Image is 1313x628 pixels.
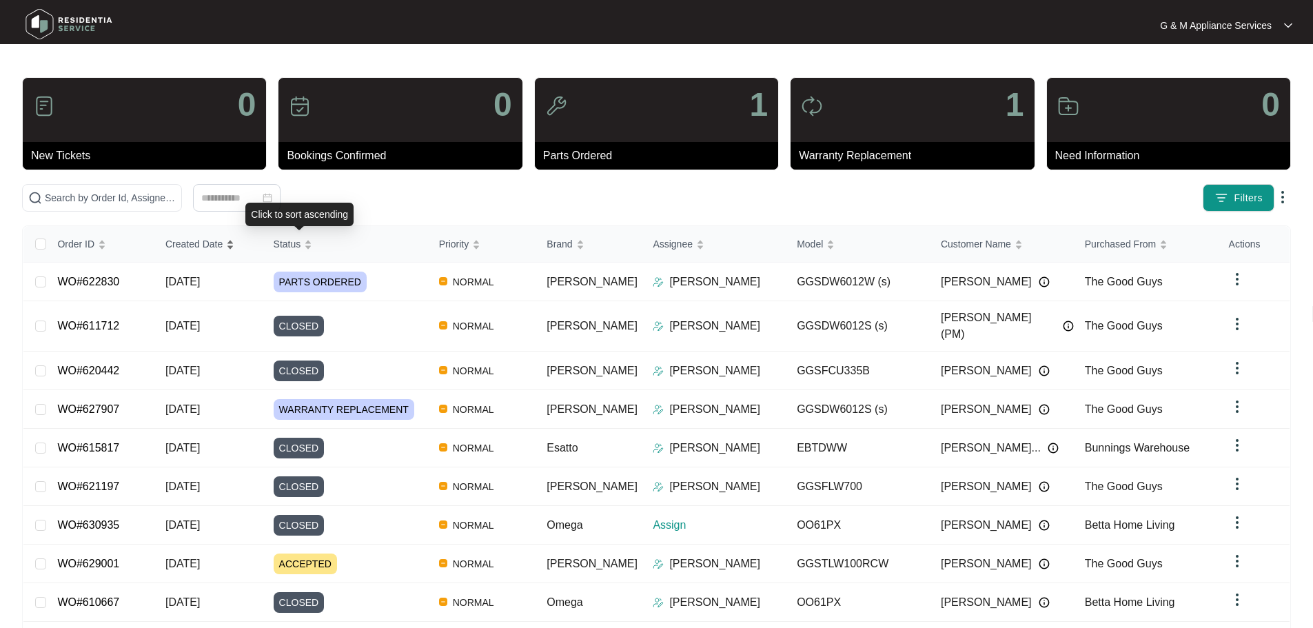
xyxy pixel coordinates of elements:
a: WO#615817 [57,442,119,454]
span: Created Date [165,236,223,252]
th: Created Date [154,226,263,263]
span: Filters [1234,191,1263,205]
th: Status [263,226,428,263]
img: Info icon [1048,443,1059,454]
img: icon [1057,95,1079,117]
p: Warranty Replacement [799,148,1034,164]
p: 1 [1006,88,1024,121]
span: Omega [547,596,582,608]
img: icon [289,95,311,117]
img: Info icon [1039,365,1050,376]
img: Info icon [1039,276,1050,287]
img: dropdown arrow [1284,22,1292,29]
span: CLOSED [274,438,325,458]
span: [PERSON_NAME] [941,594,1032,611]
span: Priority [439,236,469,252]
img: dropdown arrow [1229,553,1245,569]
span: Bunnings Warehouse [1085,442,1190,454]
th: Brand [536,226,642,263]
span: The Good Guys [1085,403,1163,415]
a: WO#611712 [57,320,119,332]
img: icon [33,95,55,117]
img: Vercel Logo [439,520,447,529]
span: [PERSON_NAME] [941,274,1032,290]
span: NORMAL [447,594,500,611]
p: New Tickets [31,148,266,164]
span: Purchased From [1085,236,1156,252]
a: WO#621197 [57,480,119,492]
td: OO61PX [786,583,930,622]
span: NORMAL [447,363,500,379]
span: [DATE] [165,558,200,569]
span: ACCEPTED [274,554,337,574]
img: dropdown arrow [1229,316,1245,332]
span: The Good Guys [1085,320,1163,332]
a: WO#629001 [57,558,119,569]
img: Info icon [1063,321,1074,332]
span: [PERSON_NAME] [547,480,638,492]
span: Brand [547,236,572,252]
p: [PERSON_NAME] [669,363,760,379]
th: Customer Name [930,226,1074,263]
span: [PERSON_NAME] [547,365,638,376]
img: icon [801,95,823,117]
td: GGSDW6012S (s) [786,390,930,429]
td: GGSFCU335B [786,352,930,390]
th: Actions [1218,226,1290,263]
img: Vercel Logo [439,321,447,330]
a: WO#622830 [57,276,119,287]
img: dropdown arrow [1229,476,1245,492]
img: Info icon [1039,481,1050,492]
p: 1 [749,88,768,121]
p: G & M Appliance Services [1160,19,1272,32]
span: NORMAL [447,440,500,456]
img: Vercel Logo [439,405,447,413]
span: Assignee [653,236,693,252]
span: [PERSON_NAME] [547,276,638,287]
span: [PERSON_NAME] (PM) [941,310,1056,343]
p: Need Information [1055,148,1290,164]
a: WO#620442 [57,365,119,376]
p: Assign [653,517,786,534]
img: Vercel Logo [439,277,447,285]
img: Assigner Icon [653,404,664,415]
td: GGSDW6012W (s) [786,263,930,301]
img: Assigner Icon [653,276,664,287]
span: [PERSON_NAME] [547,403,638,415]
img: Vercel Logo [439,482,447,490]
span: [PERSON_NAME] [941,517,1032,534]
span: [DATE] [165,480,200,492]
img: Assigner Icon [653,558,664,569]
img: dropdown arrow [1229,591,1245,608]
img: Info icon [1039,597,1050,608]
span: CLOSED [274,592,325,613]
span: NORMAL [447,318,500,334]
p: [PERSON_NAME] [669,556,760,572]
p: 0 [493,88,512,121]
img: dropdown arrow [1229,271,1245,287]
img: dropdown arrow [1229,437,1245,454]
span: NORMAL [447,401,500,418]
img: Assigner Icon [653,443,664,454]
a: WO#610667 [57,596,119,608]
img: dropdown arrow [1229,398,1245,415]
img: Vercel Logo [439,598,447,606]
span: [DATE] [165,276,200,287]
span: Customer Name [941,236,1011,252]
div: Click to sort ascending [245,203,354,226]
span: Esatto [547,442,578,454]
span: NORMAL [447,274,500,290]
img: dropdown arrow [1229,514,1245,531]
th: Assignee [642,226,786,263]
img: Info icon [1039,520,1050,531]
span: Order ID [57,236,94,252]
span: The Good Guys [1085,480,1163,492]
p: [PERSON_NAME] [669,440,760,456]
span: PARTS ORDERED [274,272,367,292]
span: NORMAL [447,517,500,534]
td: GGSFLW700 [786,467,930,506]
span: Omega [547,519,582,531]
img: Info icon [1039,558,1050,569]
span: The Good Guys [1085,558,1163,569]
span: [DATE] [165,596,200,608]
